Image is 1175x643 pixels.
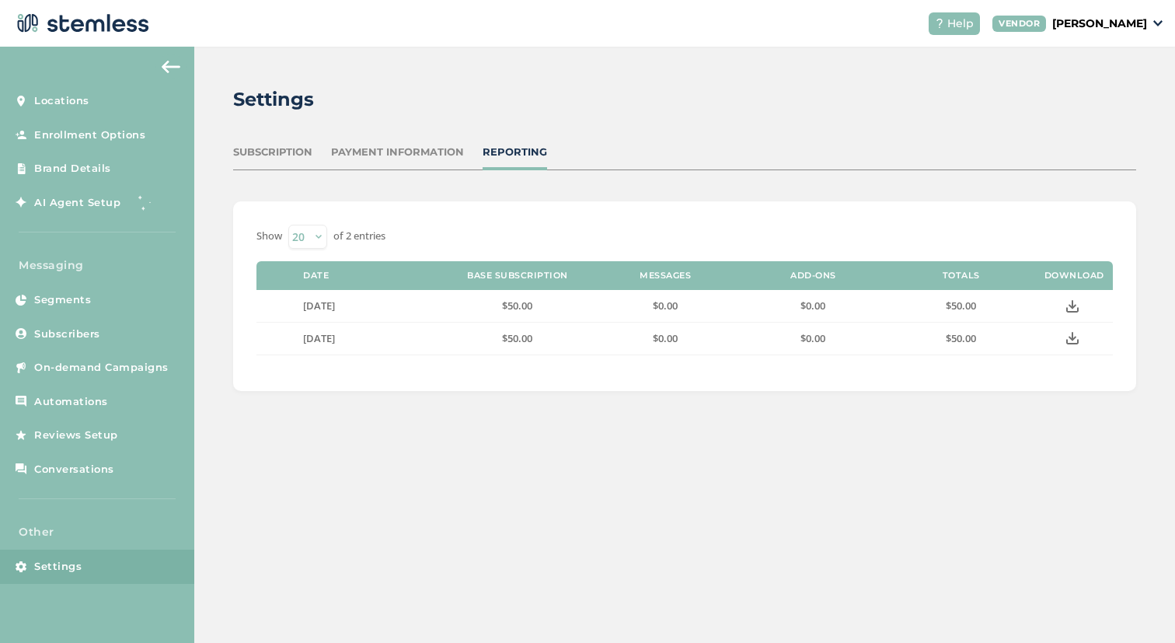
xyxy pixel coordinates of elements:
[303,331,335,345] span: [DATE]
[1035,261,1113,291] th: Download
[34,394,108,410] span: Automations
[653,299,678,313] span: $0.00
[303,299,435,313] label: 24th February 2025
[34,360,169,376] span: On-demand Campaigns
[34,327,100,342] span: Subscribers
[800,299,825,313] span: $0.00
[895,332,1027,345] label: $50.00
[599,299,731,313] label: $0.00
[502,299,532,313] span: $50.00
[946,299,976,313] span: $50.00
[653,331,678,345] span: $0.00
[12,8,149,39] img: logo-dark-0685b13c.svg
[992,16,1046,32] div: VENDOR
[34,93,89,109] span: Locations
[800,331,825,345] span: $0.00
[256,229,282,244] label: Show
[233,145,312,160] div: Subscription
[747,332,879,345] label: $0.00
[483,145,547,160] div: Reporting
[935,19,944,28] img: icon-help-white-03924b79.svg
[333,229,385,244] label: of 2 entries
[303,271,329,281] label: Date
[467,271,568,281] label: Base Subscription
[34,161,111,176] span: Brand Details
[34,128,145,143] span: Enrollment Options
[1052,16,1147,32] p: [PERSON_NAME]
[34,292,91,308] span: Segments
[1153,20,1163,26] img: icon_down-arrow-small-66adaf34.svg
[132,187,163,218] img: glitter-stars-b7820f95.gif
[946,331,976,345] span: $50.00
[303,332,435,345] label: 3rd November 2024
[303,299,335,313] span: [DATE]
[747,299,879,313] label: $0.00
[640,271,691,281] label: Messages
[233,86,314,114] h2: Settings
[34,462,114,477] span: Conversations
[34,559,82,575] span: Settings
[452,332,584,345] label: $50.00
[452,299,584,313] label: $50.00
[502,331,532,345] span: $50.00
[34,195,120,211] span: AI Agent Setup
[1097,568,1175,643] iframe: Chat Widget
[895,299,1027,313] label: $50.00
[331,145,464,160] div: Payment Information
[162,61,180,73] img: icon-arrow-back-accent-c549486e.svg
[943,271,980,281] label: Totals
[599,332,731,345] label: $0.00
[790,271,836,281] label: Add-Ons
[34,428,118,443] span: Reviews Setup
[947,16,974,32] span: Help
